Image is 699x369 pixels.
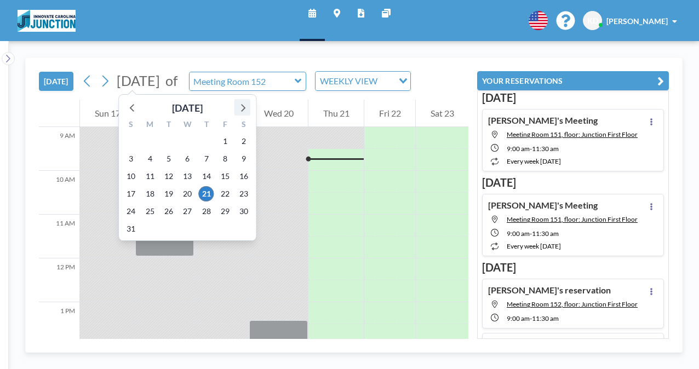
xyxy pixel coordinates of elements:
h4: [PERSON_NAME]'s Meeting [488,115,598,126]
input: Meeting Room 152 [190,72,295,90]
h4: [PERSON_NAME]'s reservation [488,285,611,296]
div: T [159,118,178,132]
span: every week [DATE] [507,157,561,165]
span: 11:30 AM [532,314,559,322]
img: organization-logo [18,10,76,32]
div: M [141,118,159,132]
div: Fri 22 [364,100,415,127]
span: Saturday, August 9, 2025 [236,151,251,166]
span: Thursday, August 14, 2025 [199,169,214,184]
span: Sunday, August 31, 2025 [123,221,139,237]
span: Tuesday, August 26, 2025 [161,204,176,219]
span: Monday, August 25, 2025 [142,204,158,219]
span: Tuesday, August 5, 2025 [161,151,176,166]
button: [DATE] [39,72,73,91]
span: 11:30 AM [532,229,559,238]
span: Thursday, August 21, 2025 [199,186,214,201]
span: Thursday, August 28, 2025 [199,204,214,219]
span: Wednesday, August 20, 2025 [180,186,195,201]
span: Tuesday, August 12, 2025 [161,169,176,184]
span: - [530,229,532,238]
span: Monday, August 11, 2025 [142,169,158,184]
span: Wednesday, August 27, 2025 [180,204,195,219]
div: 11 AM [39,215,79,258]
span: Meeting Room 152, floor: Junction First Floor [507,300,638,308]
input: Search for option [381,74,392,88]
span: Monday, August 18, 2025 [142,186,158,201]
span: Tuesday, August 19, 2025 [161,186,176,201]
div: Search for option [316,72,410,90]
span: Sunday, August 3, 2025 [123,151,139,166]
div: 12 PM [39,258,79,302]
div: S [122,118,140,132]
span: Saturday, August 30, 2025 [236,204,251,219]
span: Friday, August 29, 2025 [217,204,233,219]
span: WEEKLY VIEW [318,74,380,88]
div: W [178,118,197,132]
span: [PERSON_NAME] [606,16,668,26]
div: F [216,118,234,132]
span: Friday, August 1, 2025 [217,134,233,149]
h3: [DATE] [482,91,664,105]
span: Thursday, August 7, 2025 [199,151,214,166]
span: Meeting Room 151, floor: Junction First Floor [507,215,638,223]
button: YOUR RESERVATIONS [477,71,669,90]
div: Wed 20 [249,100,308,127]
span: - [530,314,532,322]
h4: [PERSON_NAME]'s Meeting [488,200,598,211]
span: every week [DATE] [507,242,561,250]
span: Saturday, August 16, 2025 [236,169,251,184]
span: KD [587,16,598,26]
span: Saturday, August 23, 2025 [236,186,251,201]
span: 9:00 AM [507,314,530,322]
span: 9:00 AM [507,145,530,153]
span: Sunday, August 24, 2025 [123,204,139,219]
div: Thu 21 [308,100,364,127]
span: Friday, August 8, 2025 [217,151,233,166]
span: Wednesday, August 6, 2025 [180,151,195,166]
span: Sunday, August 17, 2025 [123,186,139,201]
span: Sunday, August 10, 2025 [123,169,139,184]
div: S [234,118,253,132]
div: Sat 23 [416,100,468,127]
span: Monday, August 4, 2025 [142,151,158,166]
span: of [165,72,177,89]
span: Meeting Room 151, floor: Junction First Floor [507,130,638,139]
div: Sun 17 [80,100,135,127]
span: Wednesday, August 13, 2025 [180,169,195,184]
span: - [530,145,532,153]
div: 9 AM [39,127,79,171]
div: [DATE] [172,100,203,116]
h3: [DATE] [482,261,664,274]
span: 11:30 AM [532,145,559,153]
span: Friday, August 22, 2025 [217,186,233,201]
h3: [DATE] [482,176,664,189]
div: T [197,118,215,132]
span: 9:00 AM [507,229,530,238]
span: [DATE] [117,72,160,89]
div: 10 AM [39,171,79,215]
span: Friday, August 15, 2025 [217,169,233,184]
span: Saturday, August 2, 2025 [236,134,251,149]
div: 1 PM [39,302,79,346]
